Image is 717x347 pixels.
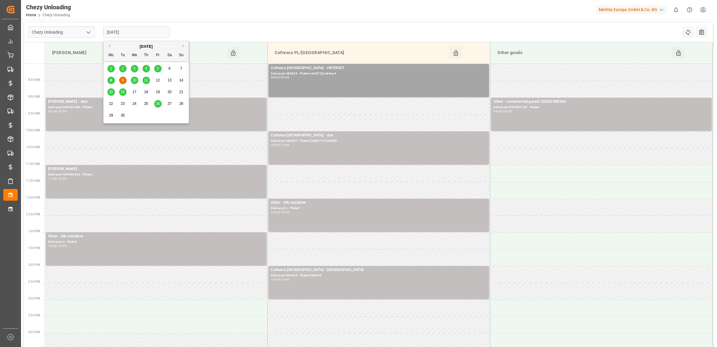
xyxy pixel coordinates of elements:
[26,196,40,199] span: 12:00 PM
[28,280,40,283] span: 2:30 PM
[166,77,173,84] div: Choose Saturday, September 13th, 2025
[48,99,264,105] div: [PERSON_NAME] - skat
[271,206,487,211] div: Delivery#:x - Plate#:
[493,105,709,110] div: Delivery#:6782502 30l - Plate#:
[503,110,512,113] div: 10:00
[280,211,280,214] div: -
[58,177,67,180] div: 12:00
[271,144,280,146] div: 10:00
[132,90,136,94] span: 17
[58,245,67,247] div: 14:00
[179,90,183,94] span: 21
[144,102,148,106] span: 25
[28,230,40,233] span: 1:00 PM
[26,179,40,182] span: 11:30 AM
[154,77,162,84] div: Choose Friday, September 12th, 2025
[109,102,113,106] span: 22
[271,278,280,281] div: 14:00
[48,105,264,110] div: Delivery#:400052486 - Plate#:
[109,90,113,94] span: 15
[26,129,40,132] span: 10:00 AM
[271,200,487,206] div: Other - blk container
[58,110,67,113] div: 10:00
[131,88,138,96] div: Choose Wednesday, September 17th, 2025
[271,65,487,71] div: Cofresco [GEOGRAPHIC_DATA] - INTERSET
[154,52,162,59] div: Fr
[166,65,173,72] div: Choose Saturday, September 6th, 2025
[493,99,709,105] div: Other - container king pack CGXU2388264
[156,78,160,82] span: 12
[107,77,115,84] div: Choose Monday, September 8th, 2025
[683,3,696,17] button: Help Center
[144,90,148,94] span: 18
[107,112,115,119] div: Choose Monday, September 29th, 2025
[142,77,150,84] div: Choose Thursday, September 11th, 2025
[121,90,124,94] span: 16
[119,77,127,84] div: Choose Tuesday, September 9th, 2025
[182,44,186,48] button: Next Month
[271,273,487,278] div: Delivery#:489393 - Plate#:489393
[178,88,185,96] div: Choose Sunday, September 21st, 2025
[180,66,182,71] span: 7
[280,278,280,281] div: -
[145,66,147,71] span: 4
[271,76,280,79] div: 08:00
[179,78,183,82] span: 14
[28,297,40,300] span: 3:00 PM
[132,102,136,106] span: 24
[280,76,289,79] div: 09:00
[178,77,185,84] div: Choose Sunday, September 14th, 2025
[48,177,57,180] div: 11:00
[178,100,185,108] div: Choose Sunday, September 28th, 2025
[132,78,136,82] span: 10
[280,76,280,79] div: -
[121,113,124,117] span: 30
[154,65,162,72] div: Choose Friday, September 5th, 2025
[142,52,150,59] div: Th
[107,65,115,72] div: Choose Monday, September 1st, 2025
[110,66,112,71] span: 1
[596,4,669,15] button: Melitta Europa GmbH & Co. KG
[28,263,40,266] span: 2:00 PM
[105,63,187,121] div: month 2025-09
[84,28,93,37] button: open menu
[166,100,173,108] div: Choose Saturday, September 27th, 2025
[669,3,683,17] button: show 0 new notifications
[119,100,127,108] div: Choose Tuesday, September 23rd, 2025
[169,66,171,71] span: 6
[131,77,138,84] div: Choose Wednesday, September 10th, 2025
[271,71,487,76] div: Delivery#:489335 - Plate#:ctr09723/ctr8vu4
[142,100,150,108] div: Choose Thursday, September 25th, 2025
[167,102,171,106] span: 27
[154,100,162,108] div: Choose Friday, September 26th, 2025
[280,278,289,281] div: 15:00
[280,144,280,146] div: -
[26,213,40,216] span: 12:30 PM
[271,132,487,138] div: Cofresco [GEOGRAPHIC_DATA] - dss
[26,13,36,17] a: Home
[271,267,487,273] div: Cofresco [GEOGRAPHIC_DATA] - [GEOGRAPHIC_DATA]
[493,110,502,113] div: 09:00
[119,88,127,96] div: Choose Tuesday, September 16th, 2025
[156,90,160,94] span: 19
[28,78,40,81] span: 8:30 AM
[271,211,280,214] div: 12:00
[131,65,138,72] div: Choose Wednesday, September 3rd, 2025
[144,78,148,82] span: 11
[28,95,40,98] span: 9:00 AM
[142,88,150,96] div: Choose Thursday, September 18th, 2025
[106,44,110,48] button: Previous Month
[122,66,124,71] span: 2
[110,78,112,82] span: 8
[596,5,667,14] div: Melitta Europa GmbH & Co. KG
[103,26,170,38] input: DD.MM.YYYY
[26,145,40,149] span: 10:30 AM
[107,100,115,108] div: Choose Monday, September 22nd, 2025
[167,90,171,94] span: 20
[179,102,183,106] span: 28
[502,110,503,113] div: -
[57,110,58,113] div: -
[48,110,57,113] div: 09:00
[156,102,160,106] span: 26
[272,47,450,59] div: Cofresco PL/[GEOGRAPHIC_DATA]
